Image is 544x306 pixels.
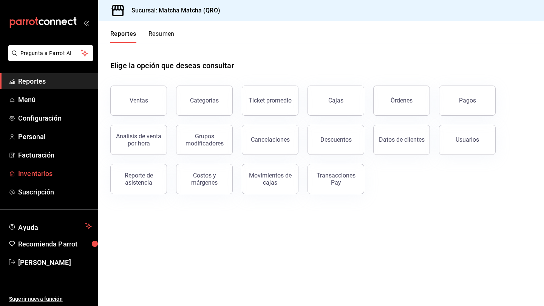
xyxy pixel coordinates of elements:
button: Categorías [176,86,233,116]
h3: Sucursal: Matcha Matcha (QRO) [125,6,220,15]
div: Grupos modificadores [181,133,228,147]
h1: Elige la opción que deseas consultar [110,60,234,71]
div: Costos y márgenes [181,172,228,186]
div: Descuentos [320,136,352,143]
span: Suscripción [18,187,92,197]
div: Movimientos de cajas [247,172,294,186]
span: Personal [18,132,92,142]
button: Reporte de asistencia [110,164,167,194]
div: Reporte de asistencia [115,172,162,186]
button: Pregunta a Parrot AI [8,45,93,61]
span: Configuración [18,113,92,123]
button: Órdenes [373,86,430,116]
button: Costos y márgenes [176,164,233,194]
span: Inventarios [18,168,92,179]
div: Usuarios [456,136,479,143]
button: open_drawer_menu [83,20,89,26]
div: Pagos [459,97,476,104]
div: Cajas [328,96,344,105]
span: Recomienda Parrot [18,239,92,249]
button: Ticket promedio [242,86,298,116]
button: Movimientos de cajas [242,164,298,194]
span: Reportes [18,76,92,86]
button: Transacciones Pay [308,164,364,194]
button: Ventas [110,86,167,116]
span: Menú [18,95,92,105]
button: Reportes [110,30,136,43]
span: [PERSON_NAME] [18,257,92,268]
div: Órdenes [391,97,413,104]
button: Cancelaciones [242,125,298,155]
a: Pregunta a Parrot AI [5,55,93,63]
div: Cancelaciones [251,136,290,143]
button: Resumen [148,30,175,43]
div: Ticket promedio [249,97,292,104]
a: Cajas [308,86,364,116]
button: Descuentos [308,125,364,155]
div: navigation tabs [110,30,175,43]
div: Datos de clientes [379,136,425,143]
span: Sugerir nueva función [9,295,92,303]
div: Categorías [190,97,219,104]
button: Datos de clientes [373,125,430,155]
button: Pagos [439,86,496,116]
button: Análisis de venta por hora [110,125,167,155]
div: Análisis de venta por hora [115,133,162,147]
button: Grupos modificadores [176,125,233,155]
span: Facturación [18,150,92,160]
span: Ayuda [18,222,82,231]
button: Usuarios [439,125,496,155]
span: Pregunta a Parrot AI [20,49,81,57]
div: Ventas [130,97,148,104]
div: Transacciones Pay [312,172,359,186]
